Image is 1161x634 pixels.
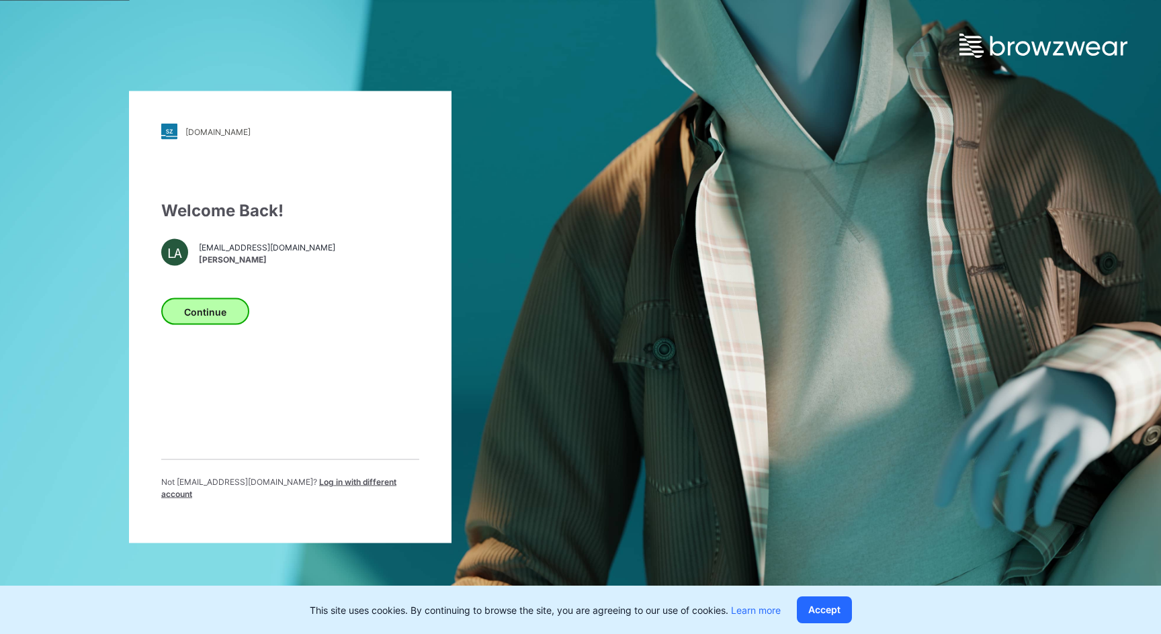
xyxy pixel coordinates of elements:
[161,239,188,266] div: LA
[959,34,1127,58] img: browzwear-logo.e42bd6dac1945053ebaf764b6aa21510.svg
[199,253,335,265] span: [PERSON_NAME]
[161,298,249,325] button: Continue
[161,476,419,500] p: Not [EMAIL_ADDRESS][DOMAIN_NAME] ?
[310,603,781,617] p: This site uses cookies. By continuing to browse the site, you are agreeing to our use of cookies.
[161,124,177,140] img: stylezone-logo.562084cfcfab977791bfbf7441f1a819.svg
[161,199,419,223] div: Welcome Back!
[185,126,251,136] div: [DOMAIN_NAME]
[199,241,335,253] span: [EMAIL_ADDRESS][DOMAIN_NAME]
[731,604,781,616] a: Learn more
[161,124,419,140] a: [DOMAIN_NAME]
[797,596,852,623] button: Accept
